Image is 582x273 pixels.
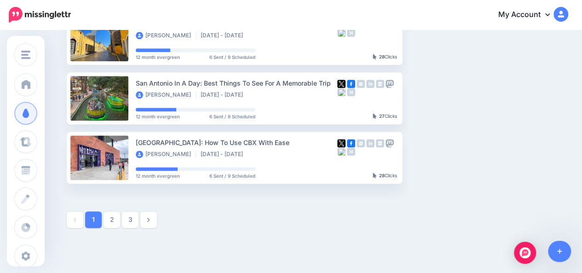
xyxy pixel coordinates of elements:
[357,139,365,147] img: instagram-grey-square.png
[136,174,180,178] span: 12 month evergreen
[122,211,138,228] a: 3
[201,32,248,39] li: [DATE] - [DATE]
[366,139,375,147] img: linkedin-grey-square.png
[386,80,394,88] img: mastodon-grey-square.png
[337,147,346,156] img: bluesky-square.png
[347,147,355,156] img: medium-grey-square.png
[373,173,377,178] img: pointer-grey-darker.png
[386,139,394,147] img: mastodon-grey-square.png
[373,54,397,60] div: Clicks
[136,151,196,158] li: [PERSON_NAME]
[347,139,355,147] img: facebook-square.png
[209,114,255,119] span: 6 Sent / 9 Scheduled
[376,139,384,147] img: google_business-grey-square.png
[136,114,180,119] span: 12 month evergreen
[376,80,384,88] img: google_business-grey-square.png
[209,55,255,59] span: 6 Sent / 9 Scheduled
[489,4,568,26] a: My Account
[21,51,30,59] img: menu.png
[373,173,397,179] div: Clicks
[201,151,248,158] li: [DATE] - [DATE]
[347,88,355,96] img: medium-grey-square.png
[209,174,255,178] span: 6 Sent / 9 Scheduled
[379,113,385,119] b: 27
[337,80,346,88] img: twitter-square.png
[366,80,375,88] img: linkedin-grey-square.png
[357,80,365,88] img: instagram-grey-square.png
[9,7,71,23] img: Missinglettr
[347,29,355,37] img: medium-grey-square.png
[92,216,95,223] strong: 1
[337,29,346,37] img: bluesky-square.png
[104,211,120,228] a: 2
[347,80,355,88] img: facebook-square.png
[136,91,196,99] li: [PERSON_NAME]
[201,91,248,99] li: [DATE] - [DATE]
[136,55,180,59] span: 12 month evergreen
[514,242,536,264] div: Open Intercom Messenger
[373,54,377,59] img: pointer-grey-darker.png
[136,78,337,88] div: San Antonio In A Day: Best Things To See For A Memorable Trip
[373,113,377,119] img: pointer-grey-darker.png
[136,32,196,39] li: [PERSON_NAME]
[373,114,397,119] div: Clicks
[136,137,337,148] div: [GEOGRAPHIC_DATA]: How To Use CBX With Ease
[379,173,385,178] b: 28
[337,139,346,147] img: twitter-square.png
[337,88,346,96] img: bluesky-square.png
[379,54,385,59] b: 28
